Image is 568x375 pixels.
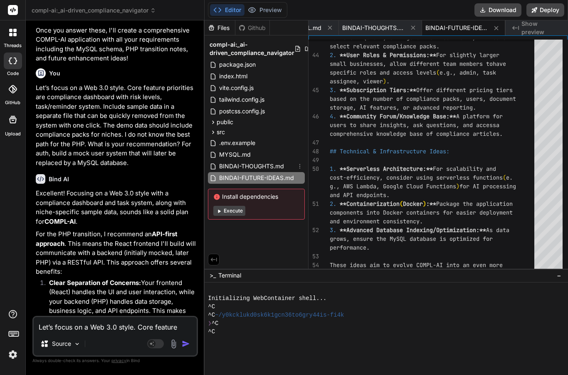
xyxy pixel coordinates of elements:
div: 47 [309,138,319,147]
button: Download [474,3,521,17]
span: >_ [210,271,216,280]
span: Install dependencies [213,192,299,201]
span: .env.example [218,138,256,148]
span: Package the application [436,200,513,207]
div: 48 [309,147,319,156]
img: Pick Models [74,340,81,347]
span: ^C [212,319,219,327]
span: cument [496,95,516,102]
span: assignee, viewer [330,77,383,85]
span: for AI processing [459,182,516,190]
img: settings [6,347,20,362]
span: ) [383,77,386,85]
strong: COMPL-AI [44,217,76,225]
span: 3. [330,226,336,234]
span: components into Docker containers for easier deplo [330,209,496,216]
span: ^C [208,311,215,319]
span: compl-ai:_ai-driven_compliance_navigator [210,40,294,57]
span: users to share insights, ask questions, and access [330,121,496,129]
span: ## Technical & Infrastructure Ideas: [330,147,449,155]
div: 49 [309,156,319,165]
strong: API-first approach [36,230,179,247]
span: public [217,118,233,126]
span: privacy [111,358,126,363]
span: re [496,261,503,269]
span: performance. [330,244,370,251]
span: ) [456,182,459,190]
span: tailwind.config.js [218,95,265,105]
span: e. [506,174,513,181]
label: Upload [5,130,21,137]
span: BINDAI-THOUGHTS.md [342,24,405,32]
button: Preview [244,4,285,16]
img: icon [182,340,190,348]
span: ( [400,200,403,207]
label: code [7,70,19,77]
strong: Clear Separation of Concerns: [49,279,141,287]
span: 2. [330,200,336,207]
span: For slightly larger [436,51,499,59]
span: ( [503,174,506,181]
button: Deploy [526,3,564,17]
span: index.html [218,71,248,81]
div: Files [205,24,235,32]
span: and API endpoints. [330,191,390,199]
span: have [493,60,506,67]
img: attachment [169,339,178,349]
span: Docker [403,200,423,207]
div: 52 [309,226,319,235]
div: 51 [309,200,319,208]
p: For the PHP transition, I recommend an . This means the React frontend I'll build will communicat... [36,230,196,277]
span: ( [436,69,440,76]
span: and environment consistency. [330,217,423,225]
div: 53 [309,252,319,261]
div: 45 [309,86,319,95]
span: a [496,121,499,129]
p: Source [52,340,71,348]
span: select relevant compliance packs. [330,42,440,50]
div: 54 [309,261,319,270]
span: **Subscription Tiers:** [340,86,416,94]
button: Execute [213,206,245,216]
span: 2. [330,51,336,59]
span: g., AWS Lambda, Google Cloud Functions [330,182,456,190]
span: Offer different pricing tiers [416,86,513,94]
h6: You [49,69,60,77]
span: based on the number of compliance packs, users, do [330,95,496,102]
span: 3. [330,86,336,94]
span: As data [486,226,509,234]
span: Terminal [218,271,241,280]
span: ^C [208,327,215,336]
span: ns [496,174,503,181]
p: Excellent! Focusing on a Web 3.0 style with a compliance dashboard and task system, along with ni... [36,189,196,226]
span: BINDAI-THOUGHTS.md [218,161,285,171]
li: Your frontend (React) handles the UI and user interaction, while your backend (PHP) handles data ... [42,278,196,335]
span: Show preview [521,20,561,36]
span: **Serverless Architecture:** [340,165,433,172]
span: A platform for [456,112,503,120]
p: Let’s focus on a Web 3.0 style. Core feature priorities are compliance dashboard with risk levels... [36,83,196,168]
span: postcss.config.js [218,106,266,116]
span: ❯ [208,319,211,327]
span: small businesses, allow different team members to [330,60,493,67]
span: **Advanced Database Indexing/Optimization:** [340,226,486,234]
span: storage, AI features, or advanced reporting. [330,104,476,111]
p: Once you answer these, I'll create a comprehensive COMPL-AI application with all your requirement... [36,26,196,63]
label: threads [4,42,22,49]
span: cost-efficiency, consider using serverless functio [330,174,496,181]
span: − [557,271,561,280]
span: ) [423,200,426,207]
span: ^C [208,302,215,311]
span: **Containerization [340,200,400,207]
span: MYSQL.md [218,150,252,160]
button: − [555,269,563,282]
span: src [217,128,225,136]
span: package.json [218,60,257,70]
span: ~/y0kcklukd0sk6k1gcn36to6gry44is-fi4k [215,311,344,319]
div: 46 [309,112,319,121]
button: Editor [210,4,244,16]
span: BINDAI-FUTURE-IDEAS.md [218,173,295,183]
h6: Bind AI [49,175,69,183]
span: s. [496,130,503,137]
span: specific roles and access levels [330,69,436,76]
